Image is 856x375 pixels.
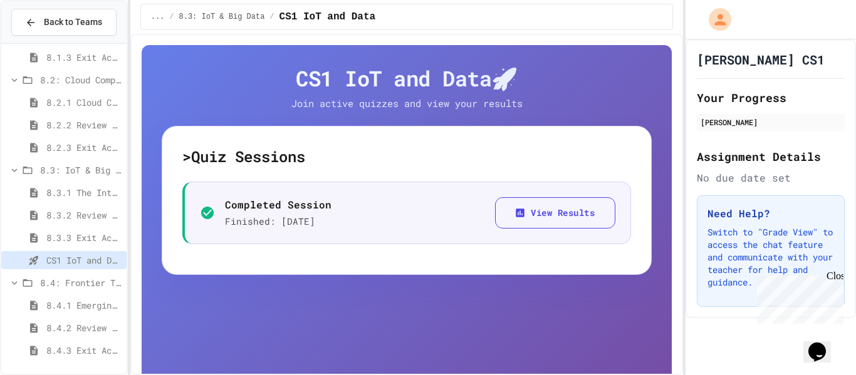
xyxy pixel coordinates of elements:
[803,325,843,362] iframe: chat widget
[225,215,331,229] p: Finished: [DATE]
[169,12,174,22] span: /
[279,9,376,24] span: CS1 IoT and Data
[707,226,834,289] p: Switch to "Grade View" to access the chat feature and communicate with your teacher for help and ...
[495,197,615,229] button: View Results
[697,51,825,68] h1: [PERSON_NAME] CS1
[46,141,122,154] span: 8.2.3 Exit Activity - Cloud Service Detective
[697,89,845,106] h2: Your Progress
[40,276,122,289] span: 8.4: Frontier Tech Spotlight
[701,116,841,128] div: [PERSON_NAME]
[46,208,122,222] span: 8.3.2 Review - The Internet of Things and Big Data
[11,9,117,36] button: Back to Teams
[697,148,845,165] h2: Assignment Details
[225,197,331,212] p: Completed Session
[40,73,122,86] span: 8.2: Cloud Computing
[46,344,122,357] span: 8.4.3 Exit Activity - Future Tech Challenge
[44,16,102,29] span: Back to Teams
[179,12,265,22] span: 8.3: IoT & Big Data
[707,206,834,221] h3: Need Help?
[697,170,845,185] div: No due date set
[46,321,122,334] span: 8.4.2 Review - Emerging Technologies: Shaping Our Digital Future
[46,231,122,244] span: 8.3.3 Exit Activity - IoT Data Detective Challenge
[46,96,122,109] span: 8.2.1 Cloud Computing: Transforming the Digital World
[182,146,632,167] h5: > Quiz Sessions
[5,5,86,80] div: Chat with us now!Close
[266,96,548,111] p: Join active quizzes and view your results
[46,118,122,131] span: 8.2.2 Review - Cloud Computing
[40,163,122,177] span: 8.3: IoT & Big Data
[269,12,274,22] span: /
[752,270,843,324] iframe: chat widget
[162,65,652,91] h4: CS1 IoT and Data 🚀
[46,51,122,64] span: 8.1.3 Exit Activity - AI Detective
[46,254,122,267] span: CS1 IoT and Data
[46,299,122,312] span: 8.4.1 Emerging Technologies: Shaping Our Digital Future
[151,12,165,22] span: ...
[696,5,734,34] div: My Account
[46,186,122,199] span: 8.3.1 The Internet of Things and Big Data: Our Connected Digital World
